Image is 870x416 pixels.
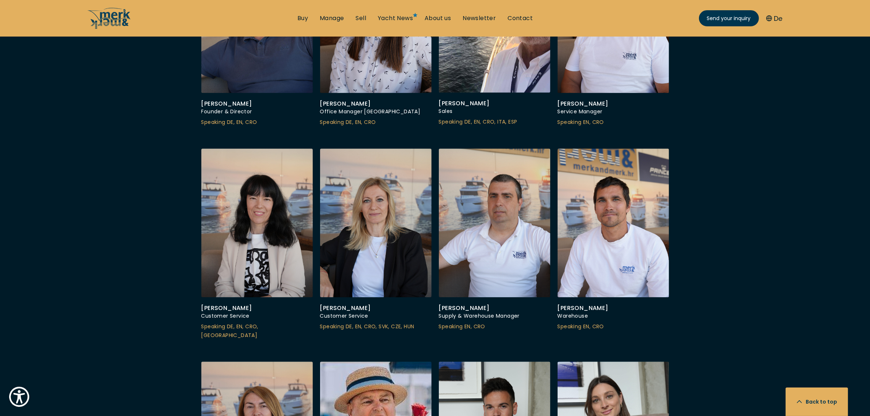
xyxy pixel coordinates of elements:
button: Show Accessibility Preferences [7,385,31,409]
div: [PERSON_NAME] [439,100,550,107]
span: EN, CRO [583,118,604,126]
span: Send your inquiry [707,15,751,22]
div: Speaking [320,118,432,127]
div: Speaking [201,322,313,340]
div: Customer Service [320,312,432,321]
div: [PERSON_NAME] [201,305,313,312]
button: De [766,14,783,23]
div: Office Manager [GEOGRAPHIC_DATA] [320,107,432,116]
div: Founder & Director [201,107,313,116]
span: DE, EN, CRO [346,118,376,126]
div: [PERSON_NAME] [439,305,550,312]
span: EN, CRO [583,323,604,330]
a: Manage [320,14,344,22]
div: [PERSON_NAME] [201,100,313,107]
a: Newsletter [463,14,496,22]
div: Supply & Warehouse Manager [439,312,550,321]
div: [PERSON_NAME] [558,100,669,107]
div: Service Manager [558,107,669,116]
div: [PERSON_NAME] [320,305,432,312]
a: Sell [356,14,366,22]
span: DE, EN, CRO, SVK, CZE, HUN [346,323,414,330]
div: [PERSON_NAME] [558,305,669,312]
a: Yacht News [378,14,413,22]
div: Warehouse [558,312,669,321]
button: Back to top [786,387,848,416]
a: Send your inquiry [699,10,759,26]
span: DE, EN, CRO [227,118,257,126]
div: Speaking [201,118,313,127]
a: / [87,23,131,31]
div: Speaking [439,118,550,126]
div: Speaking [439,322,550,331]
div: Speaking [558,118,669,127]
a: Contact [508,14,533,22]
div: Speaking [320,322,432,331]
span: DE, EN, CRO, ITA, ESP [464,118,517,125]
div: Speaking [558,322,669,331]
span: DE, EN, CRO, [GEOGRAPHIC_DATA] [201,323,258,339]
a: About us [425,14,451,22]
div: Customer Service [201,312,313,321]
div: [PERSON_NAME] [320,100,432,107]
a: Buy [297,14,308,22]
span: EN, CRO [464,323,485,330]
div: Sales [439,107,550,116]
